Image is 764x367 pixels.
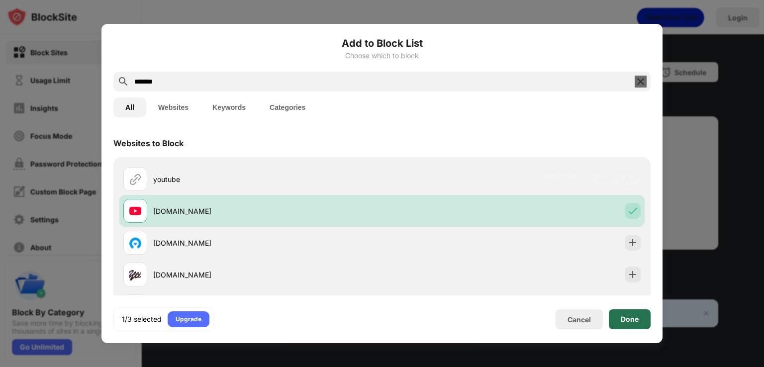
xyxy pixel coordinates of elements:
[200,97,258,117] button: Keywords
[146,97,200,117] button: Websites
[129,173,141,185] img: url.svg
[153,174,382,184] div: youtube
[153,270,382,280] div: [DOMAIN_NAME]
[129,269,141,280] img: favicons
[113,52,651,60] div: Choose which to block
[113,138,184,148] div: Websites to Block
[621,315,639,323] div: Done
[113,97,146,117] button: All
[117,76,129,88] img: search.svg
[538,172,641,186] span: Please include full domain structure, like [DOMAIN_NAME]
[122,314,162,324] div: 1/3 selected
[635,76,647,88] img: search-close
[129,237,141,249] img: favicons
[153,206,382,216] div: [DOMAIN_NAME]
[258,97,317,117] button: Categories
[568,315,591,324] div: Cancel
[113,36,651,51] h6: Add to Block List
[153,238,382,248] div: [DOMAIN_NAME]
[129,205,141,217] img: favicons
[176,314,201,324] div: Upgrade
